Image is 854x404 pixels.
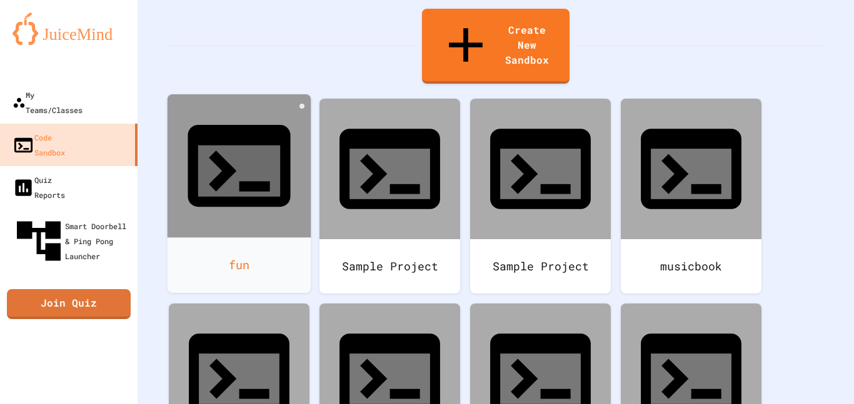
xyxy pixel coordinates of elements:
div: My Teams/Classes [13,87,83,117]
a: Join Quiz [7,289,131,319]
div: Code Sandbox [13,130,65,160]
img: logo-orange.svg [13,12,125,45]
div: Sample Project [470,239,611,293]
div: Sample Project [319,239,460,293]
a: Create New Sandbox [422,9,570,84]
a: Sample Project [319,99,460,293]
a: Sample Project [470,99,611,293]
a: musicbook [621,99,761,293]
div: Quiz Reports [13,172,65,202]
div: musicbook [621,239,761,293]
div: Smart Doorbell & Ping Pong Launcher [13,215,133,267]
a: fun [168,94,311,293]
div: fun [168,237,311,293]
